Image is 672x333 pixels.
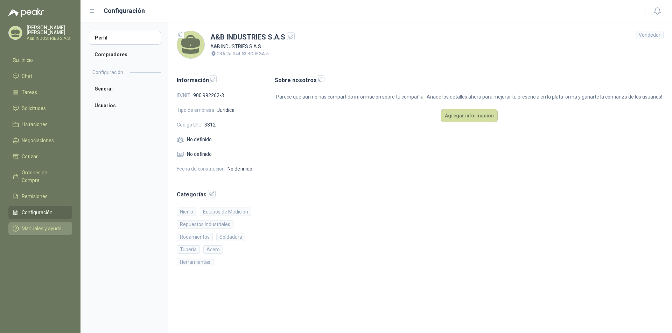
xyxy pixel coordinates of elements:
[177,258,213,266] div: Herramientas
[177,165,225,173] span: Fecha de constitución
[8,166,72,187] a: Órdenes de Compra
[203,245,223,254] div: Acero
[216,233,245,241] div: Soldadura
[210,32,295,43] h1: A&B INDUSTRIES S.A.S
[177,121,202,129] span: Código CIIU
[275,75,664,85] h2: Sobre nosotros
[227,165,252,173] span: No definido
[89,31,161,45] a: Perfil
[89,99,161,113] a: Usuarios
[177,233,213,241] div: Rodamientos
[200,208,251,216] div: Equipos de Medición
[177,208,196,216] div: Hierro
[22,169,65,184] span: Órdenes de Compra
[187,136,212,143] span: No definido
[22,137,54,144] span: Negociaciones
[89,48,161,61] a: Compradores
[275,93,664,101] p: Parece que aún no has compartido información sobre tu compañía. ¡Añade los detalles ahora para me...
[22,193,48,200] span: Remisiones
[193,92,224,99] span: 900.992262-3
[177,106,214,114] span: Tipo de empresa
[187,150,212,158] span: No definido
[22,209,52,216] span: Configuración
[8,118,72,131] a: Licitaciones
[92,68,123,76] h2: Configuración
[22,56,33,64] span: Inicio
[27,36,72,41] p: A&B INDUSTRIES S.A.S
[27,25,72,35] p: [PERSON_NAME] [PERSON_NAME]
[89,82,161,96] a: General
[22,72,32,80] span: Chat
[177,92,190,99] span: ID/NIT
[177,75,258,85] h2: Información
[636,31,664,39] div: Vendedor
[22,121,48,128] span: Licitaciones
[8,190,72,203] a: Remisiones
[8,150,72,163] a: Cotizar
[22,153,38,160] span: Cotizar
[8,53,72,67] a: Inicio
[8,102,72,115] a: Solicitudes
[8,206,72,219] a: Configuración
[8,134,72,147] a: Negociaciones
[104,6,145,16] h1: Configuración
[8,86,72,99] a: Tareas
[8,70,72,83] a: Chat
[177,220,233,229] div: Repuestos Industriales
[22,104,46,112] span: Solicitudes
[8,222,72,235] a: Manuales y ayuda
[177,190,258,199] h2: Categorías
[217,50,268,57] p: CRA 2a #44-53 BODEGA 5
[22,225,62,232] span: Manuales y ayuda
[441,109,498,122] button: Agregar información
[8,8,44,17] img: Logo peakr
[22,88,37,96] span: Tareas
[210,43,295,50] p: A&B INDUSTRIES S.A.S
[217,106,234,114] span: Jurídica
[177,245,200,254] div: Tubería
[204,121,216,129] span: 3312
